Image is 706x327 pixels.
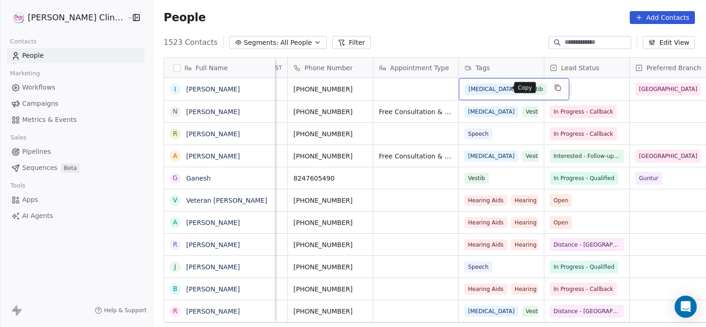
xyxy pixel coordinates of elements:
span: Hearing Aids [464,239,507,250]
a: [PERSON_NAME] [186,285,240,293]
span: Free Consultation & Free Screening [379,107,453,116]
div: G [173,173,178,183]
span: In Progress - Callback [554,285,613,294]
span: [PHONE_NUMBER] [293,196,367,205]
button: Add Contacts [630,11,695,24]
span: Metrics & Events [22,115,77,125]
span: [MEDICAL_DATA] [464,106,518,117]
div: Lead Status [544,58,629,78]
a: [PERSON_NAME] [186,152,240,160]
span: Speech [464,128,492,139]
span: Vestib [522,106,547,117]
a: People [7,48,145,63]
a: SequencesBeta [7,160,145,176]
span: Marketing [6,67,44,80]
span: [PHONE_NUMBER] [293,107,367,116]
p: Copy [518,84,532,91]
span: Lead Status [561,63,599,73]
span: Hearing [511,239,540,250]
button: Edit View [643,36,695,49]
div: R [173,240,177,249]
span: Speech [464,261,492,272]
span: Apps [22,195,38,205]
span: [GEOGRAPHIC_DATA] [639,85,697,94]
div: R [173,306,177,316]
span: [PHONE_NUMBER] [293,262,367,272]
span: People [164,11,206,24]
span: Hearing Aids [464,217,507,228]
span: Appointment Type [390,63,449,73]
span: Hearing [511,284,540,295]
span: Tools [6,179,29,193]
button: Filter [332,36,371,49]
a: Metrics & Events [7,112,145,127]
a: Ganesh [186,175,211,182]
span: [PHONE_NUMBER] [293,240,367,249]
a: Campaigns [7,96,145,111]
span: Pipelines [22,147,51,157]
a: [PERSON_NAME] [186,108,240,115]
span: Distance - [GEOGRAPHIC_DATA] [554,307,620,316]
span: [PHONE_NUMBER] [293,151,367,161]
div: J [174,262,176,272]
button: [PERSON_NAME] Clinic External [11,10,121,25]
span: [PHONE_NUMBER] [293,307,367,316]
span: Sequences [22,163,57,173]
span: Beta [61,163,79,173]
span: Vestib [464,173,489,184]
span: Open [554,196,568,205]
span: Vestib [522,306,547,317]
span: In Progress - Callback [554,107,613,116]
span: [PERSON_NAME] Clinic External [28,12,125,24]
img: RASYA-Clinic%20Circle%20icon%20Transparent.png [13,12,24,23]
span: 1523 Contacts [164,37,217,48]
div: grid [164,78,275,323]
span: IST [274,64,282,72]
span: [PHONE_NUMBER] [293,85,367,94]
a: AI Agents [7,208,145,224]
div: Appointment Type [373,58,458,78]
span: In Progress - Qualified [554,174,615,183]
span: People [22,51,44,61]
span: [GEOGRAPHIC_DATA] [639,151,697,161]
span: Help & Support [104,307,146,314]
span: [MEDICAL_DATA] [464,306,518,317]
span: Sales [6,131,30,145]
span: Open [554,218,568,227]
div: Full Name [164,58,275,78]
a: Workflows [7,80,145,95]
a: [PERSON_NAME] [186,241,240,248]
a: Pipelines [7,144,145,159]
span: Free Consultation & Free Screening [379,151,453,161]
span: Hearing [511,195,540,206]
div: B [173,284,178,294]
div: V [173,195,178,205]
a: Apps [7,192,145,207]
a: Help & Support [95,307,146,314]
span: [MEDICAL_DATA] [464,151,518,162]
span: Hearing Aids [464,284,507,295]
a: [PERSON_NAME] [186,263,240,271]
div: A [173,218,178,227]
span: [PHONE_NUMBER] [293,218,367,227]
span: [PHONE_NUMBER] [293,285,367,294]
span: Hearing Aids [464,195,507,206]
span: In Progress - Callback [554,129,613,139]
span: Tags [475,63,490,73]
div: N [173,107,177,116]
div: Open Intercom Messenger [675,296,697,318]
span: In Progress - Qualified [554,262,615,272]
a: [PERSON_NAME] [186,130,240,138]
div: Tags [459,58,544,78]
span: Guntur [639,174,658,183]
span: Workflows [22,83,55,92]
span: Phone Number [304,63,353,73]
span: [MEDICAL_DATA] [465,84,519,95]
span: Interested - Follow-up for Apt [554,151,620,161]
div: Phone Number [288,58,373,78]
span: 8247605490 [293,174,367,183]
span: Segments: [244,38,279,48]
span: Hearing [511,217,540,228]
a: [PERSON_NAME] [186,308,240,315]
span: [PHONE_NUMBER] [293,129,367,139]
